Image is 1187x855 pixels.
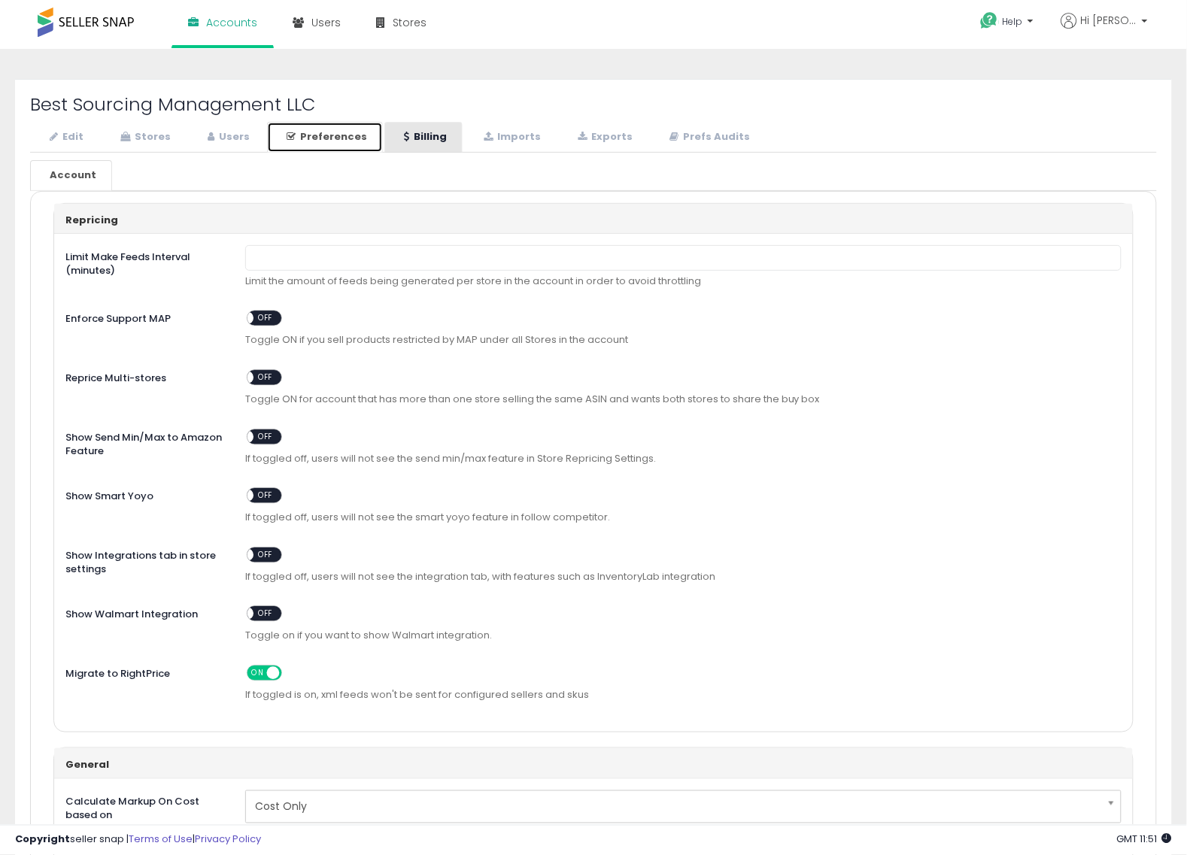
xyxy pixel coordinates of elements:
label: Reprice Multi-stores [54,366,234,386]
span: OFF [253,608,278,620]
a: Prefs Audits [650,122,766,153]
a: Privacy Policy [195,832,261,847]
label: Migrate to RightPrice [54,662,234,681]
span: Accounts [206,15,257,30]
a: Exports [558,122,648,153]
span: Toggle ON for account that has more than one store selling the same ASIN and wants both stores to... [245,393,1122,407]
span: OFF [253,312,278,325]
label: Show Integrations tab in store settings [54,544,234,577]
strong: Copyright [15,832,70,847]
a: Users [188,122,266,153]
label: Show Send Min/Max to Amazon Feature [54,426,234,459]
h3: Repricing [65,215,1122,226]
label: Limit Make Feeds Interval (minutes) [54,245,234,278]
a: Terms of Use [129,832,193,847]
span: OFF [253,430,278,443]
h3: General [65,759,1122,770]
span: Toggle ON if you sell products restricted by MAP under all Stores in the account [245,333,1122,347]
span: OFF [279,666,303,679]
i: Get Help [980,11,999,30]
span: Users [311,15,341,30]
span: OFF [253,371,278,384]
label: Enforce Support MAP [54,307,234,326]
label: Calculate Markup On Cost based on [54,790,234,823]
a: Stores [101,122,187,153]
span: Stores [393,15,427,30]
a: Billing [384,122,463,153]
p: Limit the amount of feeds being generated per store in the account in order to avoid throttling [245,274,1122,289]
label: Show Smart Yoyo [54,484,234,504]
label: Show Walmart Integration [54,602,234,622]
a: Imports [464,122,557,153]
span: OFF [253,490,278,502]
span: If toggled off, users will not see the smart yoyo feature in follow competitor. [245,511,1122,525]
a: Edit [30,122,99,153]
h2: Best Sourcing Management LLC [30,95,1157,114]
span: 2025-10-7 11:51 GMT [1117,832,1172,847]
a: Hi [PERSON_NAME] [1061,13,1148,47]
div: seller snap | | [15,833,261,847]
a: Account [30,160,112,191]
span: If toggled off, users will not see the integration tab, with features such as InventoryLab integr... [245,570,1122,584]
span: Help [1003,15,1023,28]
span: If toggled is on, xml feeds won't be sent for configured sellers and skus [245,688,1122,702]
span: ON [248,666,267,679]
span: Cost Only [255,794,1092,820]
a: Preferences [267,122,383,153]
span: If toggled off, users will not see the send min/max feature in Store Repricing Settings. [245,452,1122,466]
span: Hi [PERSON_NAME] [1081,13,1137,28]
span: OFF [253,548,278,561]
span: Toggle on if you want to show Walmart integration. [245,629,1122,643]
